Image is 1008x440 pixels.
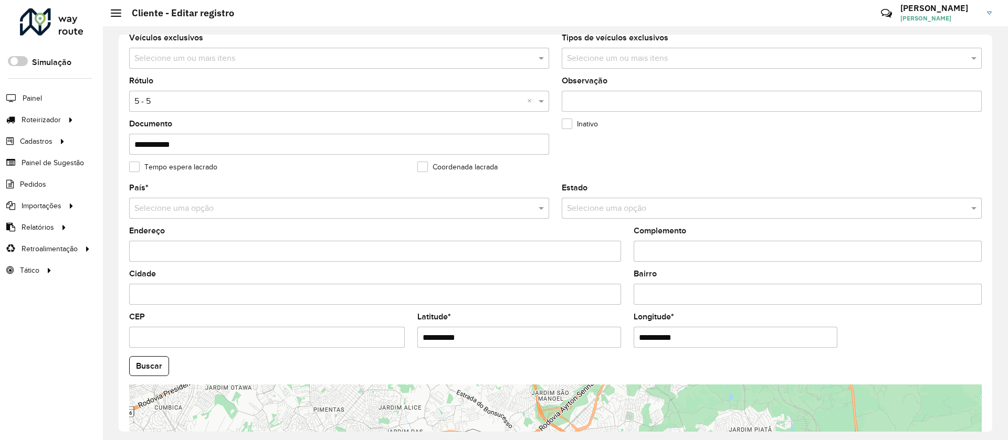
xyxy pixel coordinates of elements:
span: Relatórios [22,222,54,233]
span: Roteirizador [22,114,61,125]
label: Longitude [634,310,674,323]
span: Retroalimentação [22,243,78,254]
label: Simulação [32,56,71,69]
a: Contato Rápido [875,2,898,25]
label: Latitude [417,310,451,323]
label: Veículos exclusivos [129,31,203,44]
span: Painel [23,93,42,104]
span: Painel de Sugestão [22,157,84,168]
label: Documento [129,117,172,130]
label: Estado [562,181,587,194]
label: Rótulo [129,74,153,87]
span: Clear all [527,95,536,108]
h2: Cliente - Editar registro [121,7,234,19]
span: Importações [22,200,61,211]
label: Complemento [634,224,686,237]
label: Inativo [562,119,598,130]
span: Pedidos [20,179,46,190]
button: Buscar [129,356,169,376]
label: CEP [129,310,145,323]
label: Cidade [129,267,156,280]
span: Tático [20,265,39,276]
label: Tempo espera lacrado [129,162,217,173]
label: Observação [562,74,607,87]
label: Bairro [634,267,657,280]
label: Coordenada lacrada [417,162,498,173]
label: Endereço [129,224,165,237]
h3: [PERSON_NAME] [900,3,979,13]
span: [PERSON_NAME] [900,14,979,23]
label: País [129,181,149,194]
label: Tipos de veículos exclusivos [562,31,668,44]
span: Cadastros [20,136,52,147]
